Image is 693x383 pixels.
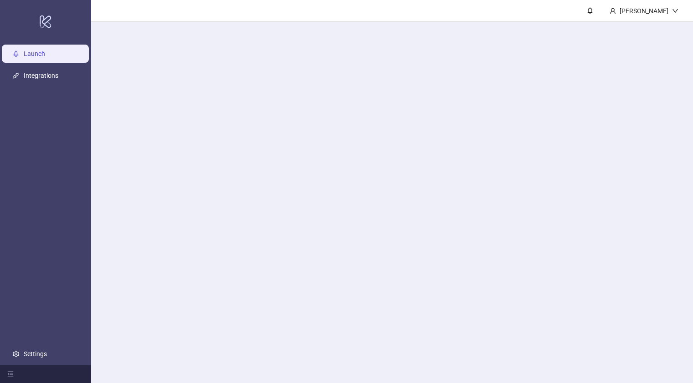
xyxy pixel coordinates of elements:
[672,8,678,14] span: down
[24,72,58,79] a: Integrations
[7,371,14,377] span: menu-fold
[610,8,616,14] span: user
[587,7,593,14] span: bell
[24,50,45,57] a: Launch
[616,6,672,16] div: [PERSON_NAME]
[24,350,47,358] a: Settings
